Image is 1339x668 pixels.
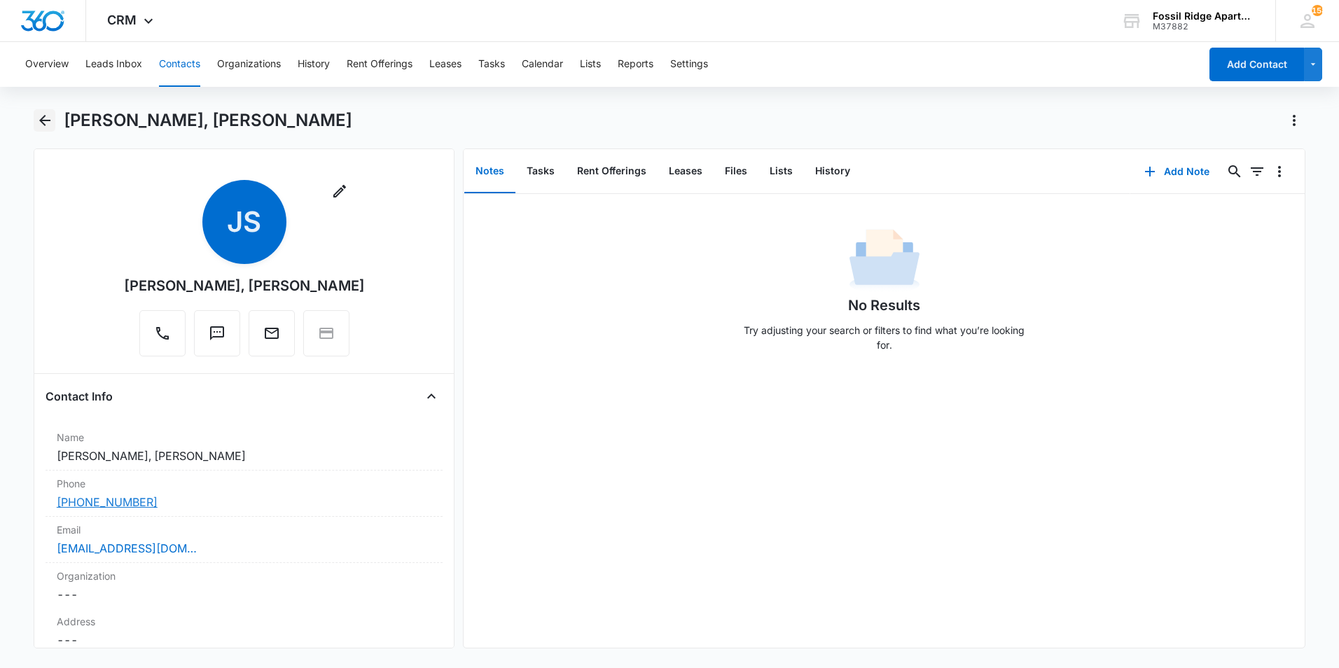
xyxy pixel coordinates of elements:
button: Leads Inbox [85,42,142,87]
label: Email [57,522,431,537]
button: History [298,42,330,87]
div: notifications count [1312,5,1323,16]
h1: No Results [848,295,920,316]
button: Organizations [217,42,281,87]
button: Calendar [522,42,563,87]
dd: --- [57,632,431,648]
p: Try adjusting your search or filters to find what you’re looking for. [737,323,1032,352]
label: Name [57,430,431,445]
button: Tasks [515,150,566,193]
a: [EMAIL_ADDRESS][DOMAIN_NAME] [57,540,197,557]
div: Address--- [46,608,443,655]
button: Filters [1246,160,1268,183]
button: Text [194,310,240,356]
a: Text [194,332,240,344]
button: Tasks [478,42,505,87]
dd: [PERSON_NAME], [PERSON_NAME] [57,447,431,464]
button: Rent Offerings [347,42,412,87]
span: 158 [1312,5,1323,16]
button: Actions [1283,109,1305,132]
div: Name[PERSON_NAME], [PERSON_NAME] [46,424,443,471]
div: account id [1153,22,1255,32]
label: Address [57,614,431,629]
div: Phone[PHONE_NUMBER] [46,471,443,517]
a: Call [139,332,186,344]
div: Email[EMAIL_ADDRESS][DOMAIN_NAME] [46,517,443,563]
button: Call [139,310,186,356]
button: Add Note [1130,155,1223,188]
div: account name [1153,11,1255,22]
button: Rent Offerings [566,150,658,193]
button: Leases [429,42,462,87]
button: Leases [658,150,714,193]
button: Files [714,150,758,193]
label: Phone [57,476,431,491]
img: No Data [849,225,920,295]
span: JS [202,180,286,264]
button: Reports [618,42,653,87]
button: Overview [25,42,69,87]
button: Contacts [159,42,200,87]
dd: --- [57,586,431,603]
h1: [PERSON_NAME], [PERSON_NAME] [64,110,352,131]
label: Organization [57,569,431,583]
a: Email [249,332,295,344]
div: [PERSON_NAME], [PERSON_NAME] [124,275,365,296]
button: History [804,150,861,193]
button: Add Contact [1209,48,1304,81]
button: Email [249,310,295,356]
button: Lists [580,42,601,87]
div: Organization--- [46,563,443,608]
button: Search... [1223,160,1246,183]
button: Back [34,109,55,132]
button: Settings [670,42,708,87]
button: Overflow Menu [1268,160,1291,183]
h4: Contact Info [46,388,113,405]
button: Close [420,385,443,408]
span: CRM [107,13,137,27]
a: [PHONE_NUMBER] [57,494,158,510]
button: Notes [464,150,515,193]
button: Lists [758,150,804,193]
